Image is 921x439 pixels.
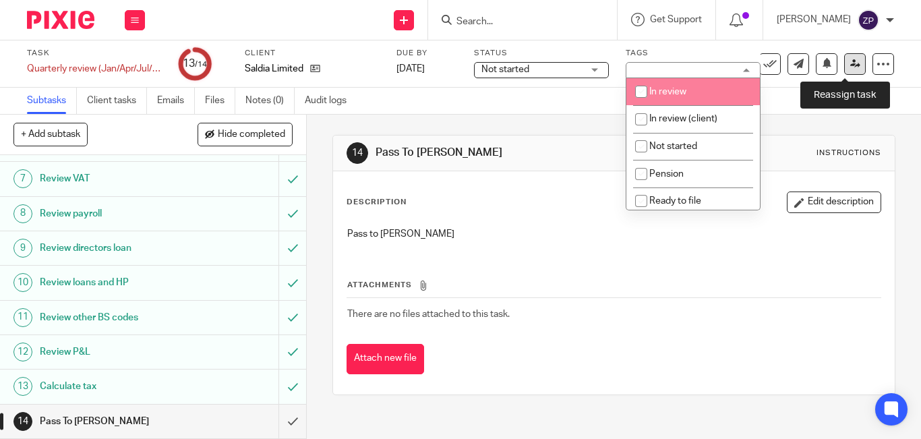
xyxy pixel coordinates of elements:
h1: Review VAT [40,169,190,189]
div: 8 [13,204,32,223]
div: 14 [13,412,32,431]
a: Client tasks [87,88,147,114]
span: In review [649,87,686,96]
h1: Review P&L [40,342,190,362]
span: [DATE] [396,64,425,74]
p: Pass to [PERSON_NAME] [347,227,881,241]
span: There are no files attached to this task. [347,310,510,319]
label: Tags [626,48,761,59]
span: Pension [649,169,684,179]
small: /14 [195,61,207,68]
a: Emails [157,88,195,114]
button: Hide completed [198,123,293,146]
img: Pixie [27,11,94,29]
div: 13 [13,377,32,396]
h1: Review payroll [40,204,190,224]
span: Ready to file [649,196,701,206]
span: Attachments [347,281,412,289]
div: 9 [13,239,32,258]
button: + Add subtask [13,123,88,146]
label: Due by [396,48,457,59]
div: 7 [13,169,32,188]
div: 14 [347,142,368,164]
a: Audit logs [305,88,357,114]
h1: Pass To [PERSON_NAME] [40,411,190,432]
p: Description [347,197,407,208]
h1: Calculate tax [40,376,190,397]
label: Client [245,48,380,59]
a: Notes (0) [245,88,295,114]
span: Hide completed [218,129,285,140]
h1: Review directors loan [40,238,190,258]
span: Get Support [650,15,702,24]
button: Attach new file [347,344,424,374]
a: Files [205,88,235,114]
div: 10 [13,273,32,292]
div: 13 [183,56,207,71]
h1: Review loans and HP [40,272,190,293]
div: Instructions [816,148,881,158]
label: Status [474,48,609,59]
span: In review (client) [649,114,717,123]
span: Not started [649,142,697,151]
h1: Review other BS codes [40,308,190,328]
span: Not started [481,65,529,74]
h1: Pass To [PERSON_NAME] [376,146,643,160]
label: Task [27,48,162,59]
input: Search [455,16,576,28]
div: 12 [13,343,32,361]
a: Subtasks [27,88,77,114]
p: [PERSON_NAME] [777,13,851,26]
div: Quarterly review (Jan/Apr/Jul/Oct Year end) [27,62,162,76]
div: 11 [13,308,32,327]
img: svg%3E [858,9,879,31]
button: Edit description [787,192,881,213]
p: Saldia Limited [245,62,303,76]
